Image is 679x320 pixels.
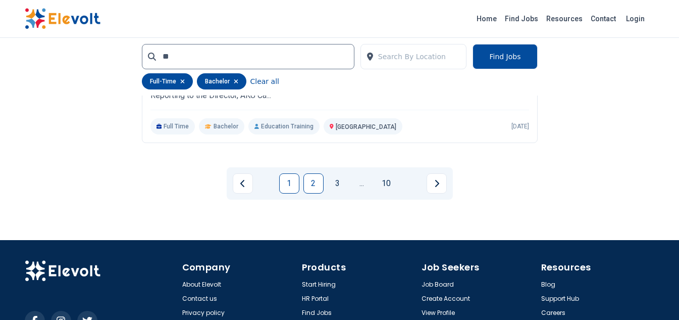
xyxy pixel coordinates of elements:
a: Page 3 [328,173,348,194]
div: full-time [142,73,193,89]
a: Start Hiring [302,281,336,289]
a: Next page [427,173,447,194]
a: Privacy policy [182,309,225,317]
a: Careers [541,309,565,317]
a: About Elevolt [182,281,221,289]
iframe: Chat Widget [629,271,679,320]
h4: Company [182,260,296,275]
a: Create Account [422,295,470,303]
a: Home [473,11,501,27]
p: Education Training [248,118,320,134]
a: Blog [541,281,555,289]
a: HR Portal [302,295,329,303]
span: Bachelor [214,122,238,130]
a: Resources [542,11,587,27]
p: Full Time [150,118,195,134]
a: View Profile [422,309,455,317]
a: Page 1 is your current page [279,173,299,194]
button: Find Jobs [473,44,537,69]
a: Job Board [422,281,454,289]
ul: Pagination [233,173,447,194]
p: [DATE] [511,122,529,130]
a: Find Jobs [302,309,332,317]
a: Page 10 [376,173,396,194]
a: Contact [587,11,620,27]
h4: Job Seekers [422,260,535,275]
a: Previous page [233,173,253,194]
a: Contact us [182,295,217,303]
button: Clear all [250,73,279,89]
h4: Products [302,260,415,275]
h4: Resources [541,260,655,275]
a: Support Hub [541,295,579,303]
img: Elevolt [25,260,100,282]
a: Login [620,9,651,29]
div: bachelor [197,73,246,89]
a: Page 2 [303,173,324,194]
img: Elevolt [25,8,100,29]
a: Jump forward [352,173,372,194]
a: Find Jobs [501,11,542,27]
span: [GEOGRAPHIC_DATA] [336,123,396,130]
